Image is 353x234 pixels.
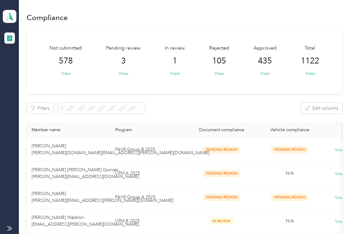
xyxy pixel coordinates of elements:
[260,70,270,77] button: View
[301,103,342,114] button: Edit columns
[59,56,73,66] span: 578
[286,218,294,223] span: N/A
[193,127,251,132] div: Document compliance
[271,194,308,201] span: Pending Review
[110,122,188,138] th: Program
[305,45,315,52] span: Total
[110,138,188,162] td: FAVR Group B 2025
[258,56,272,66] span: 435
[212,56,226,66] span: 105
[318,199,353,234] iframe: Everlance-gr Chat Button Frame
[50,45,82,52] span: Not submitted
[254,45,277,52] span: Approved
[121,56,126,66] span: 3
[32,191,173,203] span: [PERSON_NAME] [PERSON_NAME][EMAIL_ADDRESS][PERSON_NAME][DOMAIN_NAME]
[165,45,185,52] span: In review
[61,70,71,77] button: View
[271,146,308,153] span: Pending Review
[119,70,128,77] button: View
[32,143,209,155] span: [PERSON_NAME] [PERSON_NAME][DOMAIN_NAME][EMAIL_ADDRESS][PERSON_NAME][DOMAIN_NAME]
[32,215,139,227] span: [PERSON_NAME] Waldron [EMAIL_ADDRESS][PERSON_NAME][DOMAIN_NAME]
[172,56,177,66] span: 1
[301,56,319,66] span: 1122
[32,167,139,179] span: [PERSON_NAME] [PERSON_NAME] Quirvan [PERSON_NAME][EMAIL_ADDRESS][DOMAIN_NAME]
[214,70,224,77] button: View
[203,146,240,153] span: Pending Review
[27,14,68,21] h1: Compliance
[305,70,315,77] button: View
[106,45,141,52] span: Pending review
[110,185,188,209] td: FAVR Group A 2025
[110,209,188,233] td: CPM B 2025
[261,127,319,132] div: Vehicle compliance
[110,162,188,185] td: CPM A 2025
[286,171,294,176] span: N/A
[170,70,180,77] button: View
[203,194,240,201] span: Pending Review
[27,103,54,114] button: Filters
[209,45,229,52] span: Rejected
[203,170,240,177] span: Pending Review
[27,122,110,138] th: Member name
[209,218,234,225] span: In Review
